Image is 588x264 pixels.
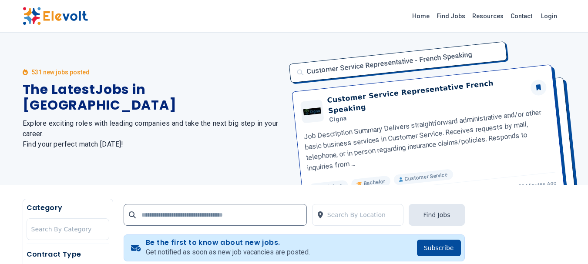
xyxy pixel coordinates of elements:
[146,238,310,247] h4: Be the first to know about new jobs.
[23,7,88,25] img: Elevolt
[536,7,562,25] a: Login
[23,82,284,113] h1: The Latest Jobs in [GEOGRAPHIC_DATA]
[27,203,109,213] h5: Category
[469,9,507,23] a: Resources
[409,9,433,23] a: Home
[146,247,310,257] p: Get notified as soon as new job vacancies are posted.
[27,249,109,260] h5: Contract Type
[417,240,461,256] button: Subscribe
[31,68,90,77] p: 531 new jobs posted
[433,9,469,23] a: Find Jobs
[409,204,464,226] button: Find Jobs
[23,118,284,150] h2: Explore exciting roles with leading companies and take the next big step in your career. Find you...
[507,9,536,23] a: Contact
